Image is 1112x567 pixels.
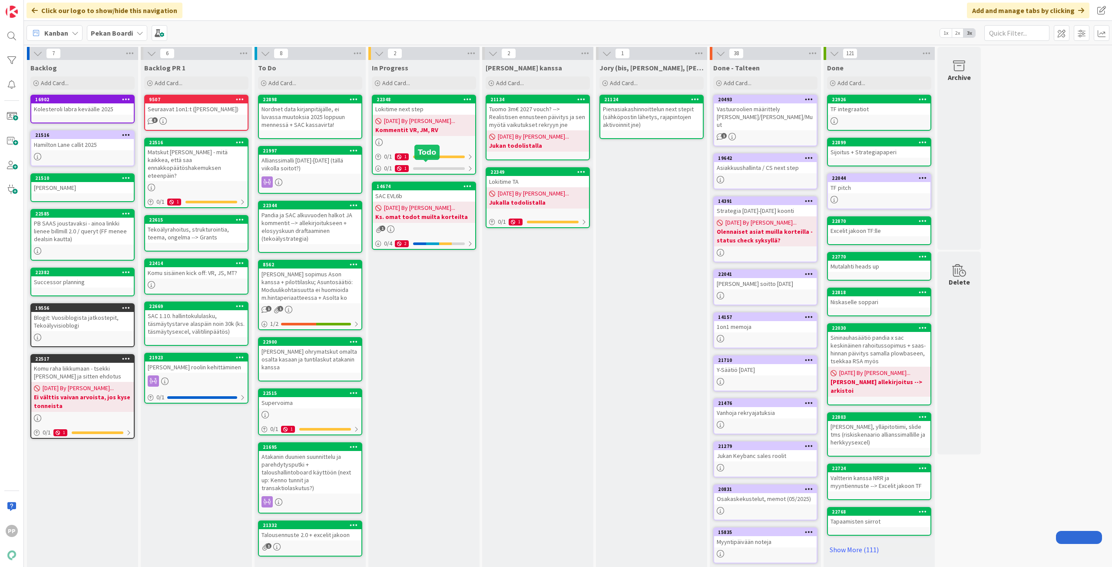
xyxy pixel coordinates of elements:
span: 0 / 1 [156,393,165,402]
img: Visit kanbanzone.com [6,6,18,18]
div: 21476Vanhoja rekryajatuksia [714,399,817,418]
a: 21923[PERSON_NAME] roolin kehittäminen0/1 [144,353,248,404]
div: [PERSON_NAME] sopimus Ason kanssa + pilottilasku; Asuntosäätiö: Moduulikohtaisuutta ei huomioida ... [259,269,361,303]
div: 22870Excelit jakoon TF:lle [828,217,930,236]
div: 22585 [35,211,134,217]
div: 22926 [828,96,930,103]
div: 21332Talousennuste 2.0 + excelit jakoon [259,521,361,540]
div: 22724 [828,464,930,472]
span: [DATE] By [PERSON_NAME]... [839,368,910,378]
div: 0/1 [145,392,248,403]
div: 14391 [718,198,817,204]
a: 19642Asiakkuushallinta / CS next step [713,153,817,189]
div: 22818Niskaselle soppari [828,288,930,308]
span: 0 / 4 [384,239,392,248]
input: Quick Filter... [984,25,1049,41]
div: 21695 [259,443,361,451]
div: Tuomo 3m€ 2027 vouch? --> Realistisen ennusteen päivitys ja sen myötä vaikutukset rekryyn jne [486,103,589,130]
div: 22344Pandia ja SAC alkuvuoden halkot JA kommentit --> allekirjoitukseen + elosyyskuun draftaamine... [259,202,361,244]
a: 14391Strategia [DATE]-[DATE] koonti[DATE] By [PERSON_NAME]...Olennaiset asiat muilla korteilla - ... [713,196,817,262]
div: 0/11 [31,427,134,438]
div: 8562 [263,262,361,268]
div: 19642 [718,155,817,161]
span: 7 [46,48,61,59]
div: Excelit jakoon TF:lle [828,225,930,236]
div: 22041[PERSON_NAME] soitto [DATE] [714,270,817,289]
a: 21134Tuomo 3m€ 2027 vouch? --> Realistisen ennusteen päivitys ja sen myötä vaikutukset rekryyn jn... [486,95,590,160]
div: [PERSON_NAME] [31,182,134,193]
div: 2 [395,240,409,247]
div: 21279 [718,443,817,449]
div: 22768Tapaamisten siirrot [828,508,930,527]
div: 22669 [145,302,248,310]
div: 22041 [714,270,817,278]
div: Seuraavat 1on1:t ([PERSON_NAME]) [145,103,248,115]
div: Matskut [PERSON_NAME] - mitä kaikkea, että saa ennakkopäätöshakemuksen eteenpäin? [145,146,248,181]
div: 22900 [263,339,361,345]
span: [DATE] By [PERSON_NAME]... [498,132,569,141]
span: Add Card... [268,79,296,87]
div: 22900[PERSON_NAME] ohrymatskut omalta osalta kasaan ja tuntilaskut atakanin kanssa [259,338,361,373]
div: 1 [509,219,523,225]
div: 21516 [35,132,134,138]
div: 15835Myyntipäivään noteja [714,528,817,547]
div: Nordnet data kirjanpitäjälle, ei luvassa muutoksia 2025 loppuun mennessä + SAC kassavirta! [259,103,361,130]
a: 21516Hamilton Lane callit 2025 [30,130,135,166]
span: [DATE] By [PERSON_NAME]... [498,189,569,198]
div: TF integraatiot [828,103,930,115]
div: 1/2 [259,318,361,329]
span: 1 [380,225,385,231]
div: Add and manage tabs by clicking [967,3,1089,18]
span: Add Card... [155,79,182,87]
div: 22515 [259,389,361,397]
div: 22515 [263,390,361,396]
div: 22803 [832,414,930,420]
span: 2 [501,48,516,59]
div: 22382 [35,269,134,275]
span: [DATE] By [PERSON_NAME]... [725,218,797,227]
div: 14674 [373,182,475,190]
div: Tekoälyrahoitus, strukturointia, teema, ongelma --> Grants [145,224,248,243]
div: 9507 [149,96,248,103]
a: 8562[PERSON_NAME] sopimus Ason kanssa + pilottilasku; Asuntosäätiö: Moduulikohtaisuutta ei huomio... [258,260,362,330]
div: 22770 [832,254,930,260]
div: Vastuuroolien määrittely [PERSON_NAME]/[PERSON_NAME]/Muut [714,103,817,130]
div: 22044TF pitch [828,174,930,193]
div: 22768 [828,508,930,516]
a: 22044TF pitch [827,173,931,209]
div: Tapaamisten siirrot [828,516,930,527]
div: 20493 [714,96,817,103]
a: 20493Vastuuroolien määrittely [PERSON_NAME]/[PERSON_NAME]/Muut [713,95,817,146]
div: 22926TF integraatiot [828,96,930,115]
div: 22348Lokitime next step [373,96,475,115]
b: Jukan todolistalla [489,141,586,150]
div: 0/11 [486,216,589,227]
b: Pekan Boardi [91,29,133,37]
span: Add Card... [837,79,865,87]
span: 1 [266,306,271,312]
div: 16902Kolesteroli labra keväälle 2025 [31,96,134,115]
span: 1 [615,48,630,59]
div: 20493 [718,96,817,103]
a: 16902Kolesteroli labra keväälle 2025 [30,95,135,123]
div: 22414 [149,260,248,266]
div: 22615 [145,216,248,224]
a: 21476Vanhoja rekryajatuksia [713,398,817,434]
a: 21997Allianssimalli [DATE]-[DATE] (tällä viikolla soitot?) [258,146,362,194]
div: 22585PB SAAS joustavaksi - ainoa linkki lienee billmill 2.0 / queryt (FF menee dealsin kautta) [31,210,134,245]
div: 1on1 memoja [714,321,817,332]
div: Osakaskekustelut, memot (05/2025) [714,493,817,504]
div: PB SAAS joustavaksi - ainoa linkki lienee billmill 2.0 / queryt (FF menee dealsin kautta) [31,218,134,245]
a: 22724Valtterin kanssa NRR ja myyntiennuste --> Excelit jakoon TF [827,464,931,500]
div: 21695Atakanin duunien suunnittelu ja parehdytysputki + taloushallintoboard käyttöön (next up: Ken... [259,443,361,494]
span: 3 [152,117,158,123]
div: 8562 [259,261,361,269]
div: 8562[PERSON_NAME] sopimus Ason kanssa + pilottilasku; Asuntosäätiö: Moduulikohtaisuutta ei huomio... [259,261,361,303]
a: 22899Sijoitus + Strategiapaperi [827,138,931,166]
div: 22414Komu sisäinen kick off: VR, JS, MT? [145,259,248,279]
div: 9507 [145,96,248,103]
a: 21510[PERSON_NAME] [30,173,135,202]
div: 21710Y-Säätiö [DATE] [714,356,817,375]
span: 8 [274,48,288,59]
a: 22515Supervoima0/11 [258,388,362,435]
